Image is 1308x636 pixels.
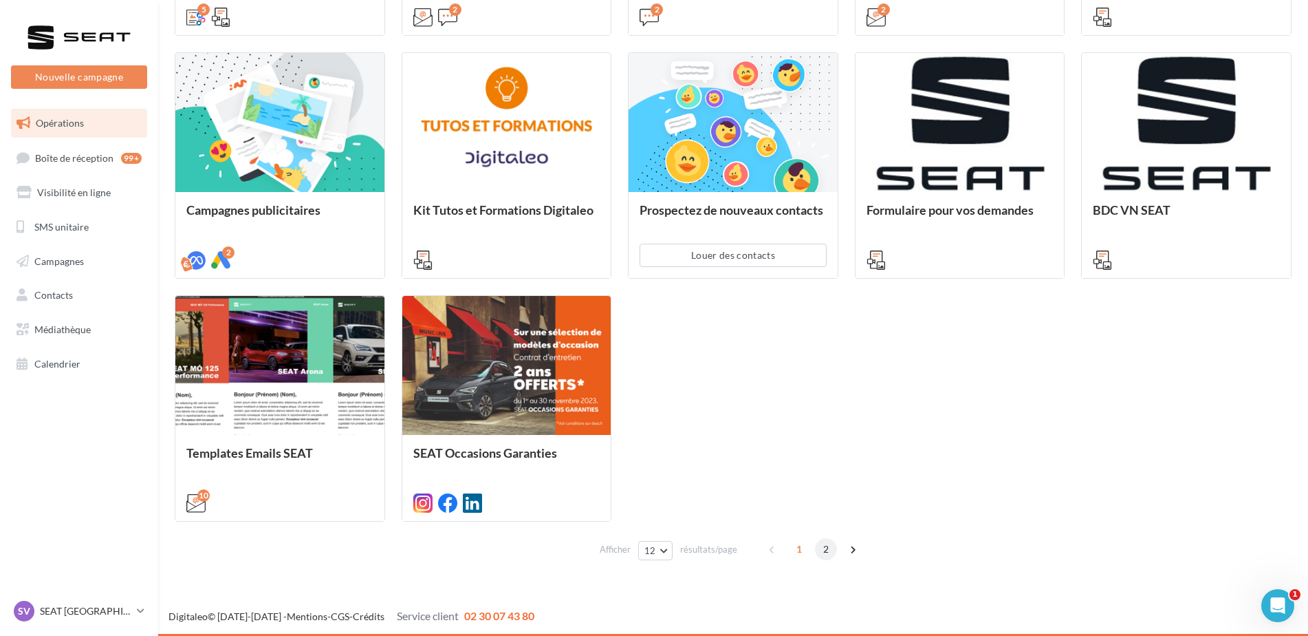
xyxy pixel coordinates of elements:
[1261,589,1294,622] iframe: Intercom live chat
[680,543,737,556] span: résultats/page
[34,358,80,370] span: Calendrier
[651,3,663,16] div: 2
[37,187,111,198] span: Visibilité en ligne
[8,109,150,138] a: Opérations
[36,117,84,129] span: Opérations
[413,445,557,460] span: SEAT Occasions Garanties
[35,151,113,163] span: Boîte de réception
[878,3,890,16] div: 2
[186,445,313,460] span: Templates Emails SEAT
[464,609,534,622] span: 02 30 07 43 80
[640,202,823,218] span: Prospectez de nouveaux contacts
[640,244,827,267] button: Louer des contacts
[1289,589,1300,600] span: 1
[168,611,534,622] span: © [DATE]-[DATE] - - -
[34,221,89,233] span: SMS unitaire
[34,324,91,335] span: Médiathèque
[644,545,656,556] span: 12
[34,289,73,301] span: Contacts
[18,604,30,618] span: SV
[815,538,837,560] span: 2
[788,538,810,560] span: 1
[222,246,235,259] div: 2
[8,281,150,310] a: Contacts
[11,598,147,624] a: SV SEAT [GEOGRAPHIC_DATA]
[40,604,131,618] p: SEAT [GEOGRAPHIC_DATA]
[8,213,150,242] a: SMS unitaire
[8,143,150,173] a: Boîte de réception99+
[8,350,150,379] a: Calendrier
[8,315,150,344] a: Médiathèque
[449,3,461,16] div: 2
[1093,202,1170,218] span: BDC VN SEAT
[638,541,673,560] button: 12
[413,202,593,218] span: Kit Tutos et Formations Digitaleo
[8,178,150,207] a: Visibilité en ligne
[121,153,142,164] div: 99+
[397,609,459,622] span: Service client
[331,611,349,622] a: CGS
[8,247,150,276] a: Campagnes
[168,611,208,622] a: Digitaleo
[197,3,210,16] div: 5
[866,202,1034,218] span: Formulaire pour vos demandes
[11,65,147,89] button: Nouvelle campagne
[287,611,327,622] a: Mentions
[353,611,384,622] a: Crédits
[186,202,320,218] span: Campagnes publicitaires
[197,489,210,502] div: 10
[600,543,631,556] span: Afficher
[34,255,84,266] span: Campagnes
